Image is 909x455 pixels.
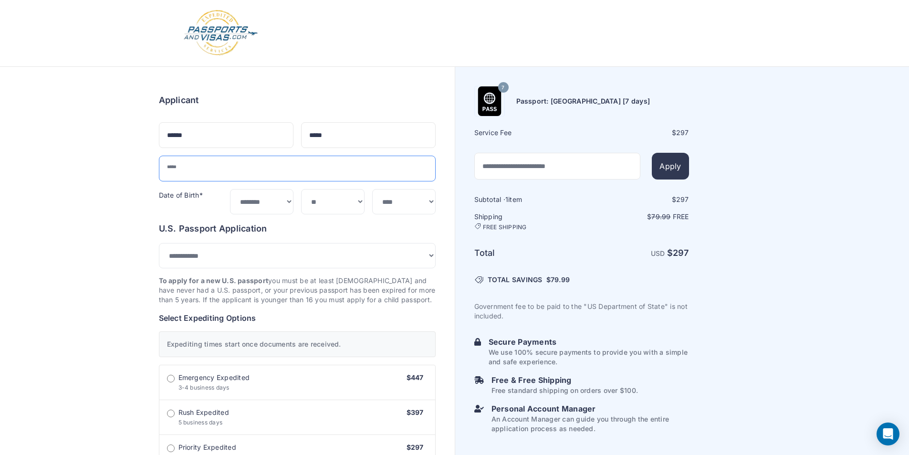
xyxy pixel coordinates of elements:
h6: Personal Account Manager [491,403,689,414]
h6: Applicant [159,94,199,107]
p: We use 100% secure payments to provide you with a simple and safe experience. [489,348,689,367]
span: 7 [502,82,504,94]
h6: Secure Payments [489,336,689,348]
h6: Passport: [GEOGRAPHIC_DATA] [7 days] [516,96,650,106]
span: $447 [407,373,424,381]
h6: U.S. Passport Application [159,222,436,235]
p: you must be at least [DEMOGRAPHIC_DATA] and have never had a U.S. passport, or your previous pass... [159,276,436,305]
span: Free [673,212,689,221]
span: $ [546,275,570,285]
strong: To apply for a new U.S. passport [159,276,269,285]
p: Free standard shipping on orders over $100. [491,386,638,395]
span: $397 [407,408,424,416]
img: Product Name [475,86,504,116]
span: 297 [676,195,689,203]
div: $ [583,195,689,204]
span: TOTAL SAVINGS [488,275,543,285]
span: 1 [505,195,508,203]
h6: Select Expediting Options [159,312,436,324]
span: 297 [673,248,689,258]
div: Expediting times start once documents are received. [159,331,436,357]
h6: Free & Free Shipping [491,374,638,386]
h6: Service Fee [474,128,581,138]
button: Apply [652,153,689,180]
span: USD [651,249,665,257]
h6: Subtotal · item [474,195,581,204]
span: FREE SHIPPING [483,223,527,231]
span: 79.99 [651,212,670,221]
strong: $ [667,248,689,258]
span: Priority Expedited [178,443,236,452]
p: Government fee to be paid to the "US Department of State" is not included. [474,302,689,321]
div: $ [583,128,689,138]
span: $297 [407,443,424,451]
img: Logo [183,10,259,57]
span: 5 business days [178,419,223,426]
span: 297 [676,128,689,137]
span: 3-4 business days [178,384,230,391]
label: Date of Birth* [159,191,203,199]
span: Emergency Expedited [178,373,250,382]
span: 79.99 [551,275,570,284]
div: Open Intercom Messenger [877,423,899,445]
h6: Shipping [474,212,581,231]
p: An Account Manager can guide you through the entire application process as needed. [491,414,689,434]
span: Rush Expedited [178,408,229,417]
h6: Total [474,246,581,260]
p: $ [583,212,689,222]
